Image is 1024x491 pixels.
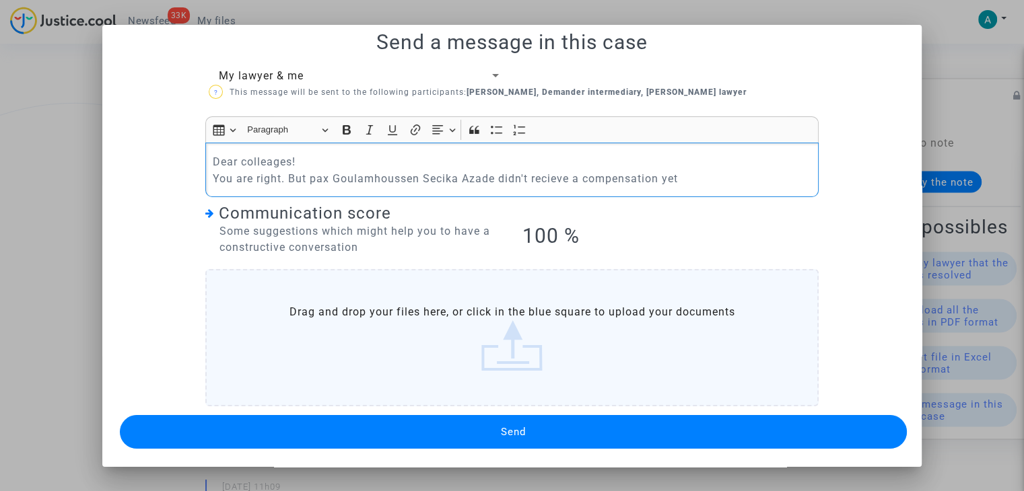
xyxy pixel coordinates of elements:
div: Rich Text Editor, main [205,143,819,197]
h1: 100 % [522,224,819,248]
span: Send [501,426,526,438]
p: This message will be sent to the following participants: [209,84,747,101]
h1: Send a message in this case [118,30,906,54]
p: Dear colleages! You are right. But pax Goulamhoussen Secika Azade didn't recieve a compensation yet [213,153,812,187]
span: My lawyer & me [219,69,304,82]
button: Paragraph [241,120,334,141]
span: Communication score [219,204,391,223]
div: Editor toolbar [205,116,819,143]
span: Paragraph [247,122,317,138]
span: ? [213,89,217,96]
b: [PERSON_NAME], Demander intermediary, [PERSON_NAME] lawyer [467,87,747,97]
div: Some suggestions which might help you to have a constructive conversation [205,223,502,256]
button: Send [120,415,907,449]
